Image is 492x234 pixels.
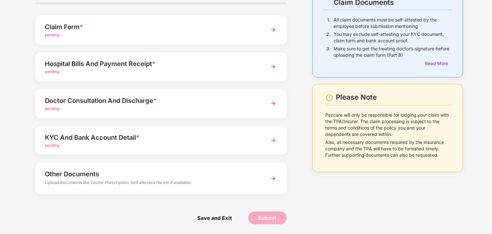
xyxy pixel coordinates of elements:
[336,93,452,102] div: Please Note
[425,60,452,67] div: Read More
[45,69,59,74] span: pending
[267,135,279,146] img: svg+xml;base64,PHN2ZyBpZD0iTmV4dCIgeG1sbnM9Imh0dHA6Ly93d3cudzMub3JnLzIwMDAvc3ZnIiB3aWR0aD0iMzYiIG...
[326,112,452,138] p: Pazcare will only be responsible for lodging your claim with the TPA/Insurer. The claim processin...
[45,106,59,111] span: pending
[191,212,238,224] span: Save and Exit
[327,17,330,29] p: 1.
[267,98,279,109] img: svg+xml;base64,PHN2ZyBpZD0iTmV4dCIgeG1sbnM9Imh0dHA6Ly93d3cudzMub3JnLzIwMDAvc3ZnIiB3aWR0aD0iMzYiIG...
[45,59,258,69] div: Hospital Bills And Payment Receipt
[334,17,452,29] p: All claim documents must be self-attested by the employee before submission mentioning
[326,139,452,158] p: Also, all necessary documents required by the insurance company and the TPA will have to be furni...
[334,31,452,44] p: You may exclude self-attesting your KYC document, claim form and bank account proof.
[267,24,279,36] img: svg+xml;base64,PHN2ZyBpZD0iTmV4dCIgeG1sbnM9Imh0dHA6Ly93d3cudzMub3JnLzIwMDAvc3ZnIiB3aWR0aD0iMzYiIG...
[45,179,258,188] div: Upload documents like Doctor Prescription, Self attested file etc if available.
[334,46,452,58] p: Make sure to get the treating doctor’s signature before uploading the claim form (Part B)
[45,32,59,37] span: pending
[45,96,258,106] div: Doctor Consultation And Discharge
[326,94,333,102] img: svg+xml;base64,PHN2ZyBpZD0iV2FybmluZ18tXzI0eDI0IiBkYXRhLW5hbWU9Ildhcm5pbmcgLSAyNHgyNCIgeG1sbnM9Im...
[267,173,279,184] img: svg+xml;base64,PHN2ZyBpZD0iTmV4dCIgeG1sbnM9Imh0dHA6Ly93d3cudzMub3JnLzIwMDAvc3ZnIiB3aWR0aD0iMzYiIG...
[326,31,330,44] p: 2.
[45,22,258,32] div: Claim Form
[267,61,279,72] img: svg+xml;base64,PHN2ZyBpZD0iTmV4dCIgeG1sbnM9Imh0dHA6Ly93d3cudzMub3JnLzIwMDAvc3ZnIiB3aWR0aD0iMzYiIG...
[45,143,59,148] span: pending
[326,46,330,58] p: 3.
[248,212,287,224] button: Submit
[45,132,258,143] div: KYC And Bank Account Detail
[45,169,258,179] div: Other Documents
